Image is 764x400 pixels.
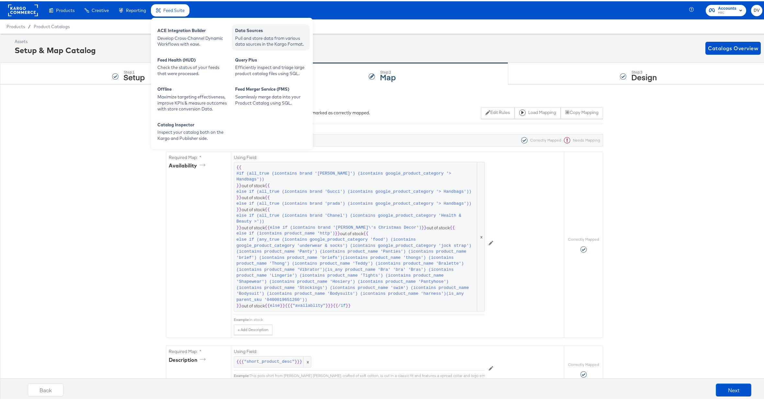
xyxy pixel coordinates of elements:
span: else if (all_true (icontains brand 'Chanel') (icontains google_product_category 'Health & Beauty ... [236,211,476,223]
span: Catalogs Overview [708,42,758,51]
span: {{ [450,223,455,230]
label: Using Field: [234,153,485,159]
button: + Add Description [234,323,272,334]
label: Correctly Mapped [568,361,599,366]
span: }} [236,193,242,200]
span: else if (icontains brand '[PERSON_NAME]\'s Christmas Decor') [270,223,421,230]
button: Back [28,382,63,395]
span: Creative [92,6,109,12]
label: Required Map: * [169,347,228,353]
span: }} [335,229,340,235]
button: Edit Rules [481,106,514,118]
strong: Design [631,70,657,81]
span: x [303,355,311,366]
span: }} [236,302,242,308]
div: Step: 1 [123,69,145,73]
strong: Setup [123,70,145,81]
span: {{{ [285,302,292,308]
span: {{ [265,223,270,230]
span: {{ [363,229,369,235]
span: Products [6,23,25,28]
span: out of stock out of stock out of stock out of stock out of stock out of stock out of stock [236,163,482,308]
span: else if (any_true (icontains google_product_category 'food') (icontains google_product_category '... [236,235,476,302]
span: }} [236,181,242,188]
label: Correctly Mapped [568,235,599,241]
div: Setup & Map Catalog [15,43,96,54]
span: else [270,302,280,308]
span: }} [236,223,242,230]
span: /if [338,302,346,308]
strong: Map [380,70,396,81]
span: Reporting [126,6,146,12]
span: {{ [265,302,270,308]
div: Step: 2 [380,69,396,73]
span: else if (all_true (icontains brand 'Gucci') (icontains google_product_category '> Handbags')) [236,188,472,194]
div: Correctly Mapped [519,136,561,142]
label: Using Field: [234,347,485,353]
span: {{ [333,302,338,308]
span: }}} [325,302,333,308]
div: Catalog Mapping Tool [166,96,603,104]
span: Products [56,6,74,12]
span: #if (all_true (icontains brand '[PERSON_NAME]') (icontains google_product_category '> Handbags')) [236,169,476,181]
span: "short_product_desc" [244,358,294,364]
span: {{ [236,163,242,169]
a: Product Catalogs [34,23,70,28]
span: }} [346,302,351,308]
span: else if (icontains product_name 'http') [236,229,335,235]
span: }} [236,205,242,211]
button: Load Mapping [515,106,561,118]
button: Next [716,382,751,395]
button: AccountsHBC [706,4,746,15]
div: availability [169,161,208,168]
span: "availablity" [292,302,325,308]
div: in stock [249,316,485,321]
div: description [169,355,208,362]
div: Example: [234,372,249,377]
span: {{ [265,193,270,200]
span: Accounts [718,4,736,11]
span: HBC [718,9,736,14]
span: }}} [294,358,302,364]
label: Required Map: * [169,153,228,159]
span: {{ [265,205,270,211]
span: DV [754,6,760,13]
span: }} [421,223,427,230]
div: Example: [234,316,249,321]
span: {{{ [236,358,244,364]
span: }} [280,302,285,308]
button: Catalogs Overview [705,40,761,53]
div: Needs Mapping [561,136,600,142]
div: Assets [15,37,96,43]
span: / [25,23,34,28]
span: x [477,161,485,310]
span: Feed Suite [163,6,185,12]
button: DV [751,4,762,15]
span: {{ [265,181,270,188]
div: Step: 3 [631,69,657,73]
span: else if (all_true (icontains brand 'prada') (icontains google_product_category '> Handbags')) [236,200,472,206]
button: Copy Mapping [561,106,603,118]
